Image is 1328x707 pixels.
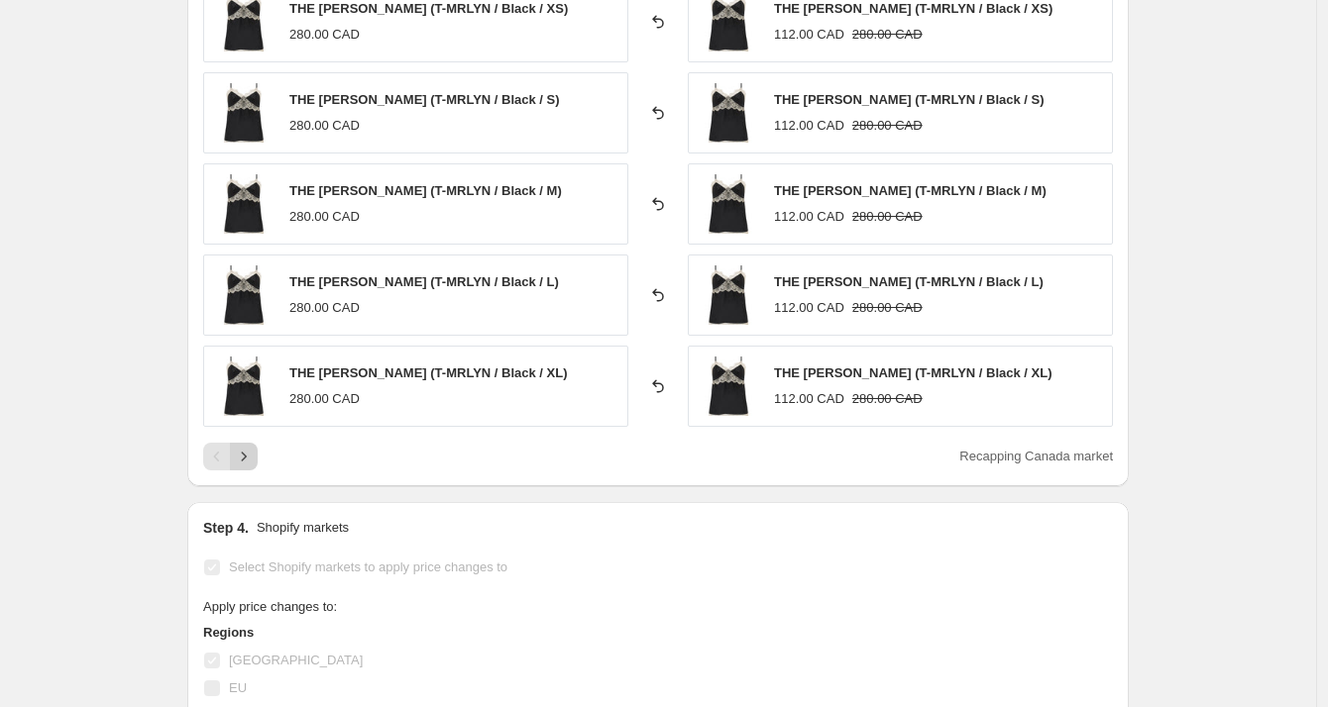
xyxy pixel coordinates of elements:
strike: 280.00 CAD [852,207,923,227]
img: DiamondCollection_UPDATED__0000_SQ063_SweetSlumberPyjamaTop_JetBlack_1_80x.jpg [214,83,274,143]
div: 112.00 CAD [774,25,844,45]
strike: 280.00 CAD [852,389,923,409]
span: THE [PERSON_NAME] (T-MRLYN / Black / XL) [289,365,568,380]
div: 280.00 CAD [289,116,360,136]
button: Next [230,443,258,470]
div: 280.00 CAD [289,207,360,227]
span: Recapping Canada market [959,449,1113,463]
div: 280.00 CAD [289,389,360,409]
div: 112.00 CAD [774,298,844,318]
span: THE [PERSON_NAME] (T-MRLYN / Black / L) [289,274,559,289]
img: DiamondCollection_UPDATED__0000_SQ063_SweetSlumberPyjamaTop_JetBlack_1_80x.jpg [214,174,274,234]
strike: 280.00 CAD [852,116,923,136]
strike: 280.00 CAD [852,25,923,45]
span: THE [PERSON_NAME] (T-MRLYN / Black / M) [774,183,1047,198]
strike: 280.00 CAD [852,298,923,318]
div: 280.00 CAD [289,25,360,45]
img: DiamondCollection_UPDATED__0000_SQ063_SweetSlumberPyjamaTop_JetBlack_1_80x.jpg [699,83,758,143]
span: EU [229,680,247,695]
nav: Pagination [203,443,258,470]
div: 112.00 CAD [774,207,844,227]
span: THE [PERSON_NAME] (T-MRLYN / Black / S) [774,92,1045,107]
img: DiamondCollection_UPDATED__0000_SQ063_SweetSlumberPyjamaTop_JetBlack_1_80x.jpg [214,265,274,325]
span: Select Shopify markets to apply price changes to [229,559,507,574]
div: 280.00 CAD [289,298,360,318]
img: DiamondCollection_UPDATED__0000_SQ063_SweetSlumberPyjamaTop_JetBlack_1_80x.jpg [699,174,758,234]
span: THE [PERSON_NAME] (T-MRLYN / Black / XS) [289,1,568,16]
img: DiamondCollection_UPDATED__0000_SQ063_SweetSlumberPyjamaTop_JetBlack_1_80x.jpg [699,265,758,325]
div: 112.00 CAD [774,116,844,136]
div: 112.00 CAD [774,389,844,409]
span: [GEOGRAPHIC_DATA] [229,653,363,667]
h2: Step 4. [203,518,249,538]
p: Shopify markets [257,518,349,538]
span: THE [PERSON_NAME] (T-MRLYN / Black / XL) [774,365,1052,380]
span: THE [PERSON_NAME] (T-MRLYN / Black / L) [774,274,1044,289]
span: THE [PERSON_NAME] (T-MRLYN / Black / M) [289,183,562,198]
h3: Regions [203,623,580,643]
img: DiamondCollection_UPDATED__0000_SQ063_SweetSlumberPyjamaTop_JetBlack_1_80x.jpg [214,356,274,416]
span: THE [PERSON_NAME] (T-MRLYN / Black / S) [289,92,560,107]
img: DiamondCollection_UPDATED__0000_SQ063_SweetSlumberPyjamaTop_JetBlack_1_80x.jpg [699,356,758,416]
span: THE [PERSON_NAME] (T-MRLYN / Black / XS) [774,1,1052,16]
span: Apply price changes to: [203,599,337,614]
